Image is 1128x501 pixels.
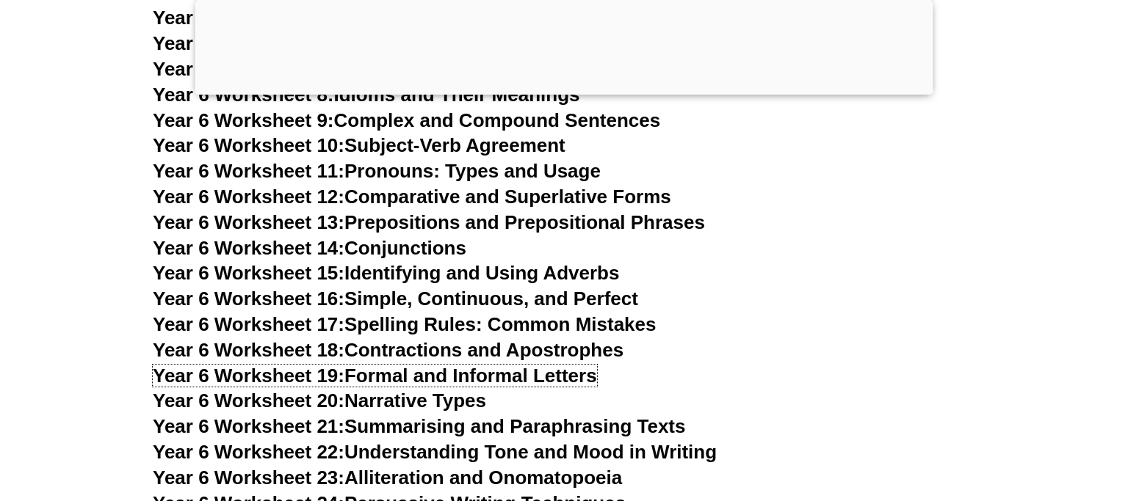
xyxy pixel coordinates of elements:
[153,32,527,54] a: Year 6 Worksheet 6:Prefixes and Suffixes
[153,160,601,182] a: Year 6 Worksheet 11:Pronouns: Types and Usage
[153,84,579,106] a: Year 6 Worksheet 8:Idioms and Their Meanings
[153,467,344,489] span: Year 6 Worksheet 23:
[153,415,685,437] a: Year 6 Worksheet 21:Summarising and Paraphrasing Texts
[153,211,705,233] a: Year 6 Worksheet 13:Prepositions and Prepositional Phrases
[153,186,671,208] a: Year 6 Worksheet 12:Comparative and Superlative Forms
[153,134,565,156] a: Year 6 Worksheet 10:Subject-Verb Agreement
[153,339,623,361] a: Year 6 Worksheet 18:Contractions and Apostrophes
[153,390,486,412] a: Year 6 Worksheet 20:Narrative Types
[153,441,717,463] a: Year 6 Worksheet 22:Understanding Tone and Mood in Writing
[153,32,334,54] span: Year 6 Worksheet 6:
[153,441,344,463] span: Year 6 Worksheet 22:
[153,313,656,335] a: Year 6 Worksheet 17:Spelling Rules: Common Mistakes
[153,84,334,106] span: Year 6 Worksheet 8:
[153,7,604,29] a: Year 6 Worksheet 5:Homophones and Homonyms
[153,339,344,361] span: Year 6 Worksheet 18:
[153,365,344,387] span: Year 6 Worksheet 19:
[153,262,344,284] span: Year 6 Worksheet 15:
[153,109,334,131] span: Year 6 Worksheet 9:
[153,288,344,310] span: Year 6 Worksheet 16:
[883,336,1128,501] iframe: Chat Widget
[153,467,622,489] a: Year 6 Worksheet 23:Alliteration and Onomatopoeia
[153,415,344,437] span: Year 6 Worksheet 21:
[153,365,597,387] a: Year 6 Worksheet 19:Formal and Informal Letters
[153,211,344,233] span: Year 6 Worksheet 13:
[153,390,344,412] span: Year 6 Worksheet 20:
[153,237,466,259] a: Year 6 Worksheet 14:Conjunctions
[153,58,695,80] a: Year 6 Worksheet 7:Similes, Metaphors, and Personification
[153,58,334,80] span: Year 6 Worksheet 7:
[153,288,638,310] a: Year 6 Worksheet 16:Simple, Continuous, and Perfect
[153,262,619,284] a: Year 6 Worksheet 15:Identifying and Using Adverbs
[153,134,344,156] span: Year 6 Worksheet 10:
[153,186,344,208] span: Year 6 Worksheet 12:
[153,313,344,335] span: Year 6 Worksheet 17:
[153,237,344,259] span: Year 6 Worksheet 14:
[153,7,334,29] span: Year 6 Worksheet 5:
[153,160,344,182] span: Year 6 Worksheet 11:
[153,109,660,131] a: Year 6 Worksheet 9:Complex and Compound Sentences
